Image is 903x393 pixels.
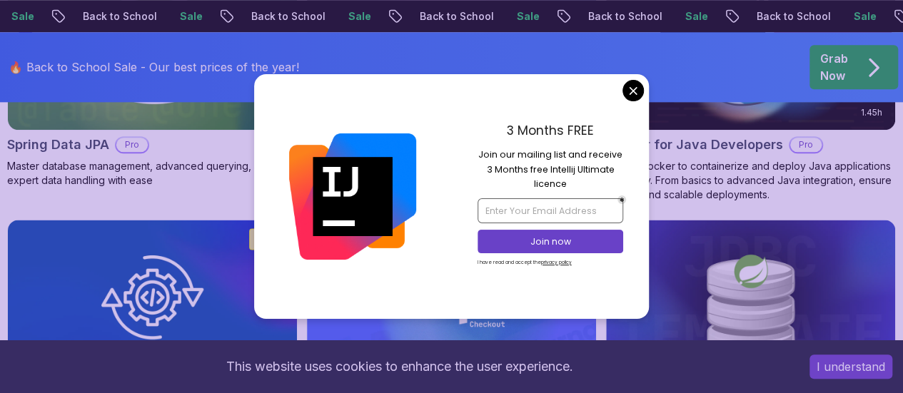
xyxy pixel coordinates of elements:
p: Sale [230,9,276,24]
h2: Docker for Java Developers [605,135,783,155]
p: Master Docker to containerize and deploy Java applications efficiently. From basics to advanced J... [605,159,896,202]
p: Sale [567,9,612,24]
div: This website uses cookies to enhance the user experience. [11,351,788,382]
h2: Spring Data JPA [7,135,109,155]
p: Master database management, advanced querying, and expert data handling with ease [7,159,298,188]
p: Pro [116,138,148,152]
p: Back to School [133,9,230,24]
p: Back to School [301,9,398,24]
img: Java Integration Testing card [8,220,297,382]
p: Back to School [470,9,567,24]
button: Accept cookies [809,354,892,379]
p: Pro [790,138,822,152]
p: Grab Now [820,50,848,84]
img: Spring JDBC Template card [606,220,895,382]
p: Sale [398,9,444,24]
p: Sale [61,9,107,24]
p: 1.45h [861,107,882,118]
p: Sale [735,9,781,24]
p: 🔥 Back to School Sale - Our best prices of the year! [9,58,299,76]
p: Back to School [638,9,735,24]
